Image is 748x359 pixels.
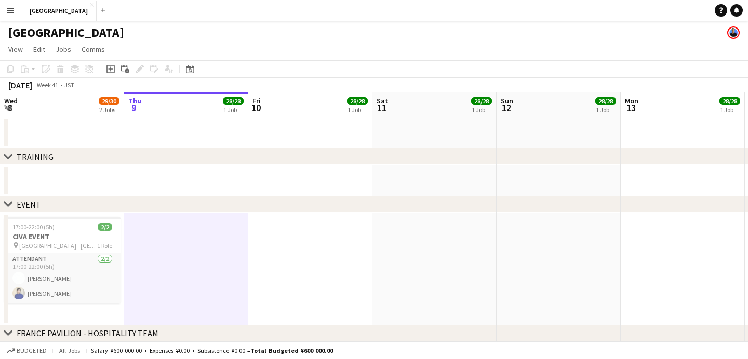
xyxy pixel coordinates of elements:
[97,242,112,250] span: 1 Role
[719,97,740,105] span: 28/28
[19,242,97,250] span: [GEOGRAPHIC_DATA] - [GEOGRAPHIC_DATA] EXPO 2025
[57,347,82,354] span: All jobs
[128,96,141,105] span: Thu
[17,328,158,338] div: FRANCE PAVILION - HOSPITALITY TEAM
[499,102,513,114] span: 12
[4,217,121,303] app-job-card: 17:00-22:00 (5h)2/2CIVA EVENT [GEOGRAPHIC_DATA] - [GEOGRAPHIC_DATA] EXPO 20251 RoleATTENDANT2/217...
[127,102,141,114] span: 9
[3,102,18,114] span: 8
[347,97,368,105] span: 28/28
[21,1,97,21] button: [GEOGRAPHIC_DATA]
[727,26,740,39] app-user-avatar: Michael Lamy
[471,97,492,105] span: 28/28
[377,96,388,105] span: Sat
[251,102,261,114] span: 10
[720,106,740,114] div: 1 Job
[91,347,333,354] div: Salary ¥600 000.00 + Expenses ¥0.00 + Subsistence ¥0.00 =
[99,97,119,105] span: 29/30
[223,106,243,114] div: 1 Job
[99,106,119,114] div: 2 Jobs
[33,45,45,54] span: Edit
[250,347,333,354] span: Total Budgeted ¥600 000.00
[472,106,491,114] div: 1 Job
[77,43,109,56] a: Comms
[34,81,60,89] span: Week 41
[17,347,47,354] span: Budgeted
[4,43,27,56] a: View
[8,45,23,54] span: View
[595,97,616,105] span: 28/28
[56,45,71,54] span: Jobs
[8,25,124,40] h1: [GEOGRAPHIC_DATA]
[625,96,638,105] span: Mon
[596,106,616,114] div: 1 Job
[348,106,367,114] div: 1 Job
[51,43,75,56] a: Jobs
[29,43,49,56] a: Edit
[17,199,41,210] div: EVENT
[17,151,54,162] div: TRAINING
[623,102,638,114] span: 13
[8,80,32,90] div: [DATE]
[501,96,513,105] span: Sun
[64,81,74,89] div: JST
[4,96,18,105] span: Wed
[5,345,48,356] button: Budgeted
[12,223,55,231] span: 17:00-22:00 (5h)
[375,102,388,114] span: 11
[82,45,105,54] span: Comms
[4,253,121,303] app-card-role: ATTENDANT2/217:00-22:00 (5h)[PERSON_NAME][PERSON_NAME]
[252,96,261,105] span: Fri
[223,97,244,105] span: 28/28
[98,223,112,231] span: 2/2
[4,232,121,241] h3: CIVA EVENT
